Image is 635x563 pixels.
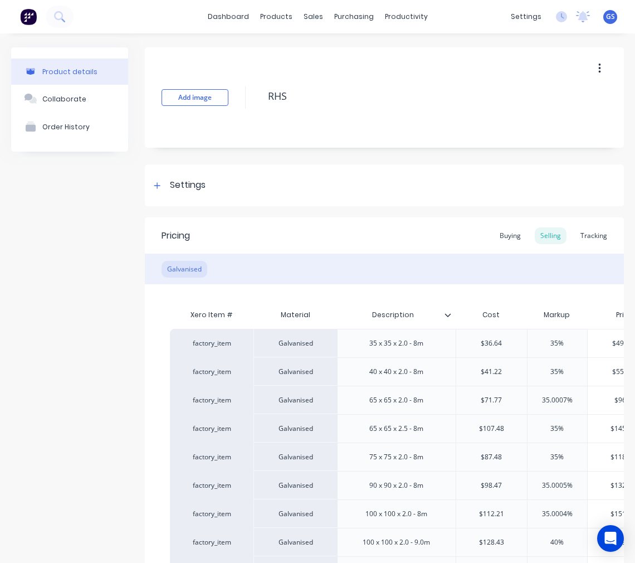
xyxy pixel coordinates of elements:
[527,528,588,556] div: 40%
[262,83,607,109] textarea: RHS
[360,336,432,351] div: 35 x 35 x 2.0 - 8m
[20,8,37,25] img: Factory
[456,415,527,443] div: $107.48
[456,358,527,386] div: $41.22
[181,452,242,462] div: factory_item
[42,123,90,131] div: Order History
[505,8,547,25] div: settings
[527,386,588,414] div: 35.0007%
[162,261,207,278] div: Galvanised
[597,525,624,552] div: Open Intercom Messenger
[162,229,190,242] div: Pricing
[181,338,242,348] div: factory_item
[456,386,527,414] div: $71.77
[253,304,337,326] div: Material
[337,304,456,326] div: Description
[527,415,588,443] div: 35%
[456,304,527,326] div: Cost
[170,178,206,192] div: Settings
[253,357,337,386] div: Galvanised
[456,329,527,357] div: $36.64
[527,329,588,357] div: 35%
[162,89,228,106] button: Add image
[575,227,613,244] div: Tracking
[360,478,432,493] div: 90 x 90 x 2.0 - 8m
[456,528,527,556] div: $128.43
[456,472,527,499] div: $98.47
[253,471,337,499] div: Galvanised
[11,85,128,113] button: Collaborate
[170,304,253,326] div: Xero Item #
[456,443,527,471] div: $87.48
[360,450,432,464] div: 75 x 75 x 2.0 - 8m
[181,424,242,434] div: factory_item
[360,421,432,436] div: 65 x 65 x 2.5 - 8m
[253,528,337,556] div: Galvanised
[360,365,432,379] div: 40 x 40 x 2.0 - 8m
[181,395,242,405] div: factory_item
[253,443,337,471] div: Galvanised
[356,507,436,521] div: 100 x 100 x 2.0 - 8m
[181,367,242,377] div: factory_item
[255,8,298,25] div: products
[337,301,449,329] div: Description
[253,414,337,443] div: Galvanised
[181,537,242,547] div: factory_item
[11,59,128,85] button: Product details
[606,12,615,22] span: GS
[456,500,527,528] div: $112.21
[494,227,526,244] div: Buying
[253,329,337,357] div: Galvanised
[298,8,329,25] div: sales
[181,481,242,491] div: factory_item
[535,227,566,244] div: Selling
[360,393,432,407] div: 65 x 65 x 2.0 - 8m
[42,95,86,103] div: Collaborate
[253,386,337,414] div: Galvanised
[527,304,588,326] div: Markup
[527,358,588,386] div: 35%
[354,535,439,550] div: 100 x 100 x 2.0 - 9.0m
[181,509,242,519] div: factory_item
[202,8,255,25] a: dashboard
[379,8,433,25] div: productivity
[11,113,128,140] button: Order History
[527,500,588,528] div: 35.0004%
[527,472,588,499] div: 35.0005%
[42,67,97,76] div: Product details
[527,443,588,471] div: 35%
[253,499,337,528] div: Galvanised
[329,8,379,25] div: purchasing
